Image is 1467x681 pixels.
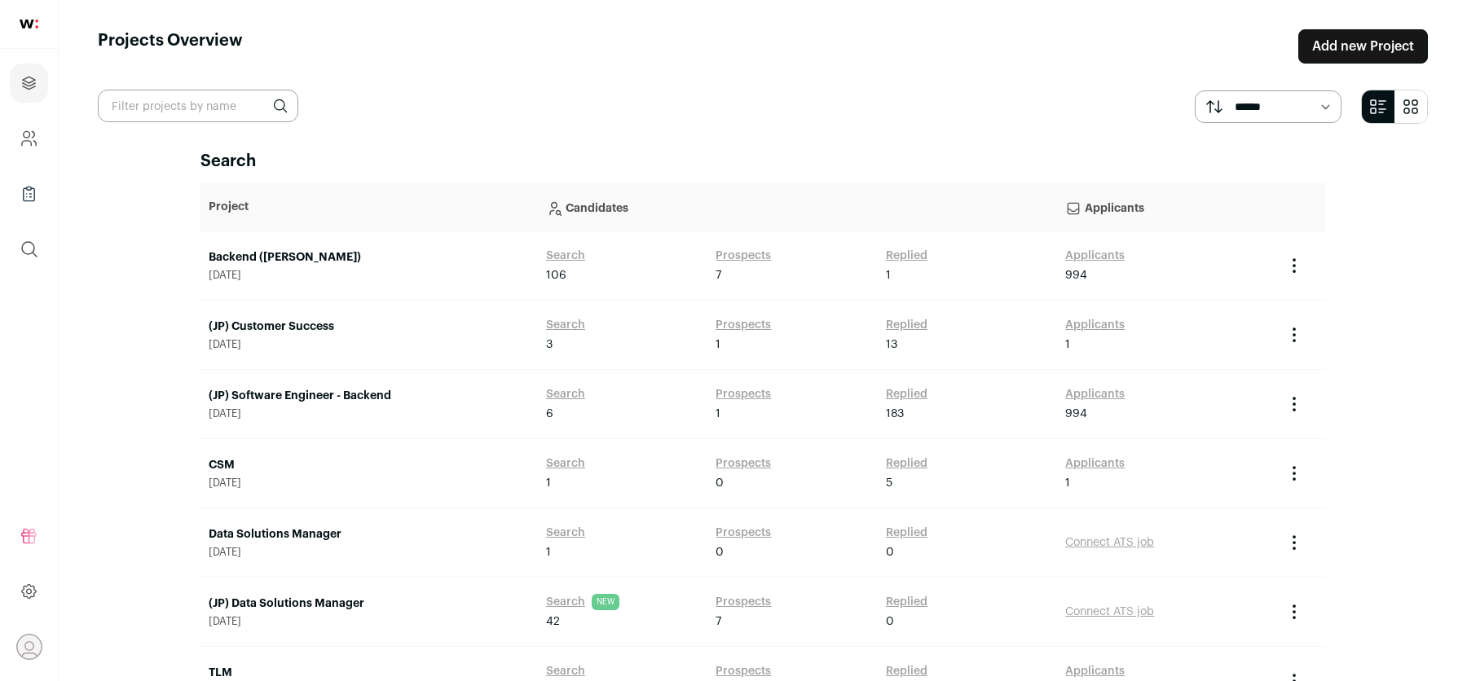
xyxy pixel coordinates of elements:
a: Projects [10,64,48,103]
button: Project Actions [1284,394,1304,414]
span: 7 [716,613,721,630]
a: Replied [886,594,927,610]
span: 6 [546,406,553,422]
a: Replied [886,248,927,264]
a: Applicants [1065,386,1125,402]
span: 1 [546,475,551,491]
span: [DATE] [209,269,530,282]
a: TLM [209,665,530,681]
a: Search [546,455,585,472]
span: [DATE] [209,615,530,628]
a: Prospects [716,525,771,541]
a: Replied [886,455,927,472]
a: Prospects [716,386,771,402]
span: 106 [546,267,566,283]
button: Project Actions [1284,464,1304,483]
button: Open dropdown [16,634,42,660]
span: 994 [1065,406,1087,422]
a: Data Solutions Manager [209,526,530,543]
span: 13 [886,336,897,353]
span: 0 [716,544,724,560]
span: 1 [546,544,551,560]
a: Search [546,594,585,610]
a: Connect ATS job [1065,606,1154,617]
a: Applicants [1065,248,1125,264]
span: 0 [886,613,894,630]
span: 1 [1065,336,1070,353]
button: Project Actions [1284,533,1304,552]
span: 0 [716,475,724,491]
a: Applicants [1065,663,1125,679]
span: 1 [716,406,720,422]
a: Search [546,248,585,264]
span: 7 [716,267,721,283]
span: 0 [886,544,894,560]
a: CSM [209,457,530,473]
a: Connect ATS job [1065,537,1154,548]
a: Replied [886,317,927,333]
a: Replied [886,663,927,679]
a: Company and ATS Settings [10,119,48,158]
a: Search [546,317,585,333]
img: wellfound-shorthand-0d5821cbd27db2630d0214b213865d53afaa358527fdda9d0ea32b1df1b89c2c.svg [20,20,38,29]
a: Search [546,663,585,679]
a: Prospects [716,317,771,333]
a: Replied [886,525,927,541]
a: Company Lists [10,174,48,213]
span: 1 [886,267,891,283]
button: Project Actions [1284,602,1304,622]
span: 42 [546,613,560,630]
a: Applicants [1065,317,1125,333]
span: 3 [546,336,553,353]
span: [DATE] [209,546,530,559]
span: 1 [1065,475,1070,491]
p: Candidates [546,191,1049,223]
span: [DATE] [209,407,530,420]
span: 1 [716,336,720,353]
a: Search [546,525,585,541]
a: Applicants [1065,455,1125,472]
a: Replied [886,386,927,402]
a: (JP) Customer Success [209,319,530,335]
a: Prospects [716,663,771,679]
span: NEW [592,594,619,610]
p: Applicants [1065,191,1268,223]
a: (JP) Data Solutions Manager [209,595,530,612]
h2: Search [200,150,1325,173]
span: [DATE] [209,338,530,351]
h1: Projects Overview [98,29,243,64]
a: (JP) Software Engineer - Backend [209,388,530,404]
span: 5 [886,475,892,491]
a: Prospects [716,594,771,610]
span: 183 [886,406,904,422]
a: Prospects [716,248,771,264]
button: Project Actions [1284,325,1304,345]
span: 994 [1065,267,1087,283]
input: Filter projects by name [98,90,298,122]
a: Search [546,386,585,402]
a: Add new Project [1298,29,1428,64]
a: Prospects [716,455,771,472]
p: Project [209,199,530,215]
span: [DATE] [209,477,530,490]
button: Project Actions [1284,256,1304,275]
a: Backend ([PERSON_NAME]) [209,249,530,266]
